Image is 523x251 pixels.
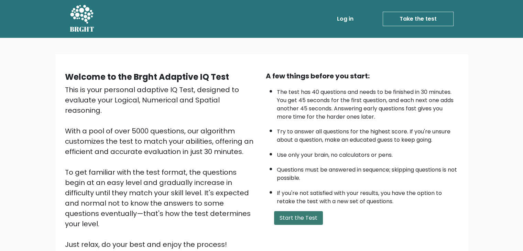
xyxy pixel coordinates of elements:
[383,12,454,26] a: Take the test
[277,148,458,159] li: Use only your brain, no calculators or pens.
[70,25,95,33] h5: BRGHT
[274,211,323,225] button: Start the Test
[266,71,458,81] div: A few things before you start:
[65,85,258,250] div: This is your personal adaptive IQ Test, designed to evaluate your Logical, Numerical and Spatial ...
[277,124,458,144] li: Try to answer all questions for the highest score. If you're unsure about a question, make an edu...
[334,12,356,26] a: Log in
[70,3,95,35] a: BRGHT
[277,186,458,206] li: If you're not satisfied with your results, you have the option to retake the test with a new set ...
[277,162,458,182] li: Questions must be answered in sequence; skipping questions is not possible.
[277,85,458,121] li: The test has 40 questions and needs to be finished in 30 minutes. You get 45 seconds for the firs...
[65,71,229,83] b: Welcome to the Brght Adaptive IQ Test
